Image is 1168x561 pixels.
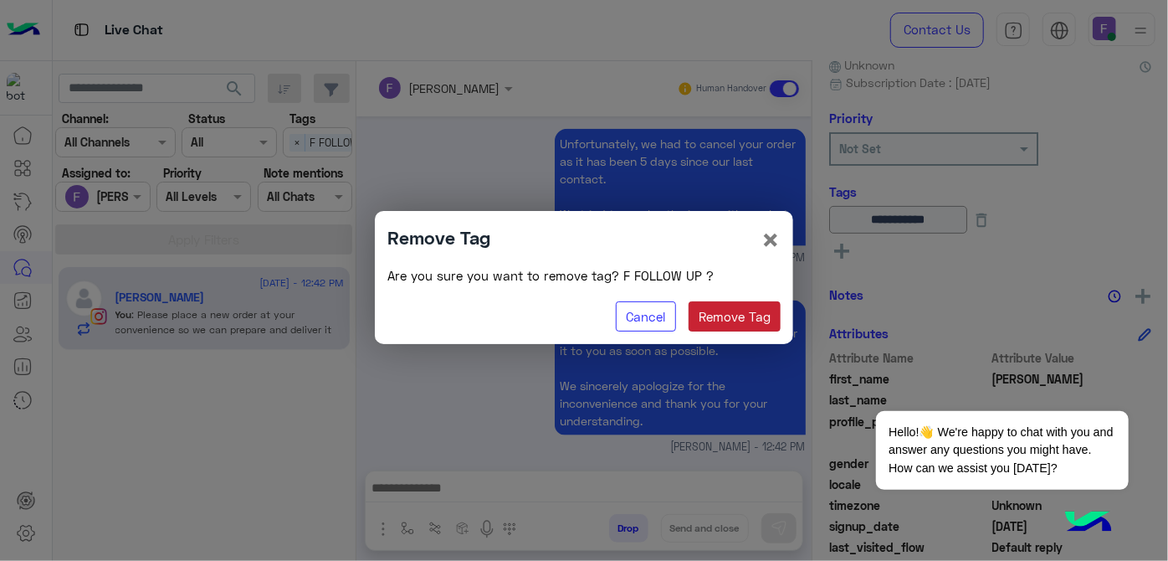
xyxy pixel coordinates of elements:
button: Cancel [616,301,676,332]
span: Hello!👋 We're happy to chat with you and answer any questions you might have. How can we assist y... [876,411,1128,490]
h4: Remove Tag [387,224,490,251]
img: hulul-logo.png [1059,494,1118,553]
span: × [761,220,781,258]
h6: Are you sure you want to remove tag? F FOLLOW UP ? [387,268,781,283]
button: Remove Tag [689,301,781,332]
button: Close [761,224,781,255]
